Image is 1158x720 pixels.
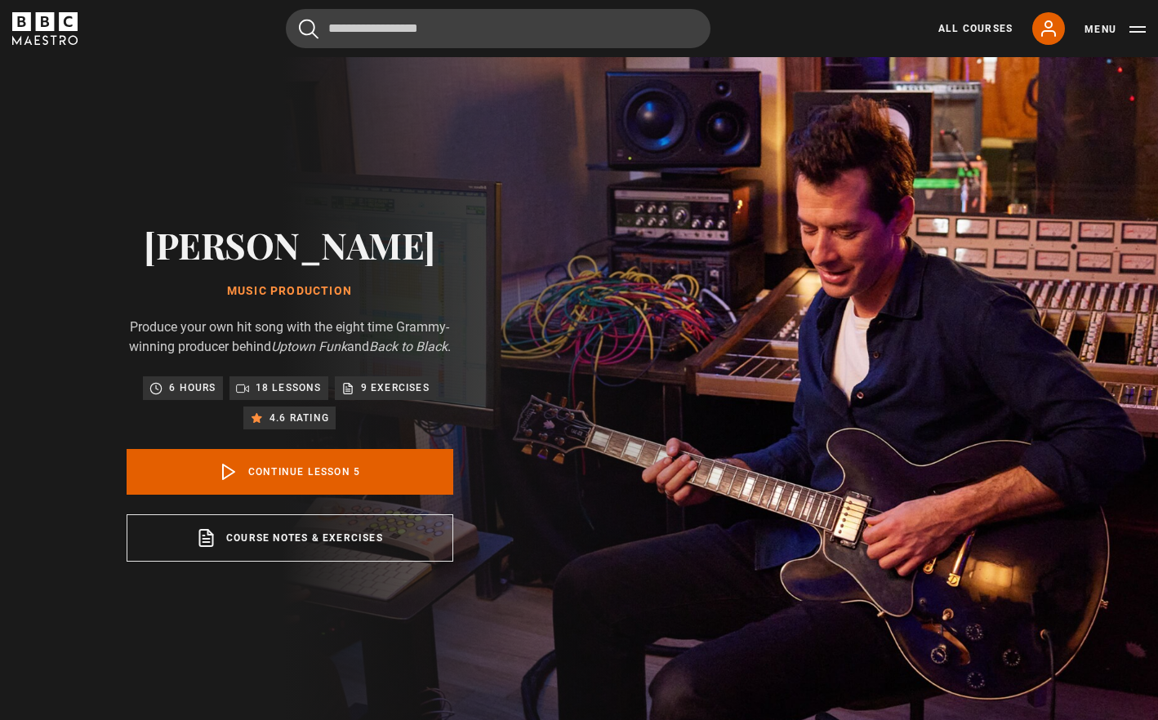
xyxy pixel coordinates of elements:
p: Produce your own hit song with the eight time Grammy-winning producer behind and . [127,318,453,357]
h2: [PERSON_NAME] [127,224,453,265]
input: Search [286,9,710,48]
p: 4.6 rating [269,410,329,426]
i: Back to Black [369,339,448,354]
p: 6 hours [169,380,216,396]
svg: BBC Maestro [12,12,78,45]
p: 18 lessons [256,380,322,396]
p: 9 exercises [361,380,430,396]
i: Uptown Funk [271,339,347,354]
a: Continue lesson 5 [127,449,453,495]
h1: Music Production [127,285,453,298]
button: Submit the search query [299,19,318,39]
a: Course notes & exercises [127,514,453,562]
button: Toggle navigation [1085,21,1146,38]
a: All Courses [938,21,1013,36]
